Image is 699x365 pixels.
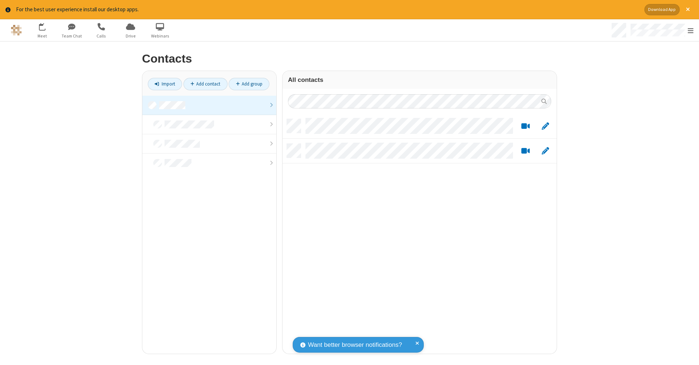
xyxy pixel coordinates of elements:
[288,76,551,83] h3: All contacts
[538,146,552,155] button: Edit
[148,78,182,90] a: Import
[538,122,552,131] button: Edit
[229,78,269,90] a: Add group
[142,52,557,65] h2: Contacts
[283,114,557,354] div: grid
[11,25,22,36] img: QA Selenium DO NOT DELETE OR CHANGE
[518,146,533,155] button: Start a video meeting
[87,33,115,39] span: Calls
[16,5,639,14] div: For the best user experience install our desktop apps.
[518,122,533,131] button: Start a video meeting
[28,33,56,39] span: Meet
[183,78,228,90] a: Add contact
[43,23,50,29] div: 13
[609,19,699,41] div: Open menu
[308,340,402,350] span: Want better browser notifications?
[682,4,694,15] button: Close alert
[644,4,680,15] button: Download App
[146,33,174,39] span: Webinars
[117,33,144,39] span: Drive
[58,33,85,39] span: Team Chat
